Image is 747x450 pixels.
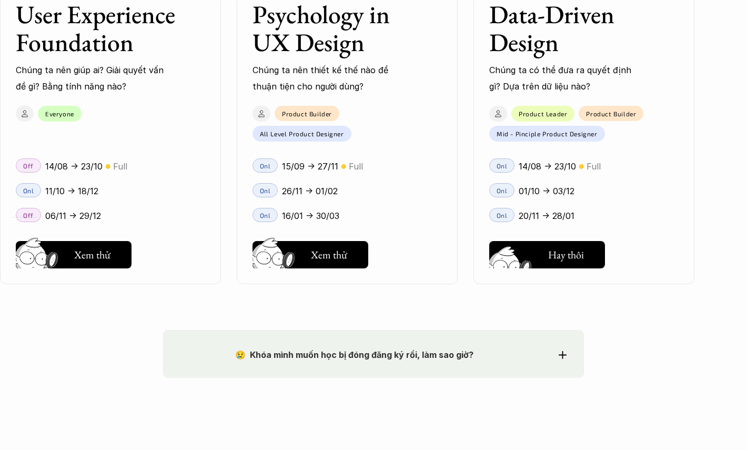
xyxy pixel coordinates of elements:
p: Onl [260,162,271,169]
p: 14/08 -> 23/10 [519,158,576,174]
p: Onl [260,187,271,194]
p: Chúng ta nên thiết kế thế nào để thuận tiện cho người dùng? [253,63,405,95]
p: Product Builder [586,110,636,117]
p: 16/01 -> 30/03 [282,208,339,224]
p: 15/09 -> 27/11 [282,158,338,174]
p: 🟡 [341,163,346,171]
p: All Level Product Designer [260,130,344,137]
p: Onl [497,212,508,219]
a: Hay thôi [489,237,605,268]
p: Full [349,158,363,174]
strong: 03 [42,214,50,221]
p: 🟡 [105,163,110,171]
button: Hay thôi [489,241,605,268]
p: Onl [497,162,508,169]
p: Product Leader [519,110,567,117]
p: 01/10 -> 03/12 [519,183,574,199]
p: 26/11 -> 01/02 [282,183,338,199]
p: 🟡 [579,163,584,171]
h5: Hay thôi [548,247,584,262]
h5: Xem thử [311,247,347,262]
p: Product Builder [282,110,332,117]
h3: Psychology in UX Design [253,1,416,56]
button: Xem thử [253,241,368,268]
a: 03 [11,211,60,224]
p: Full [587,158,601,174]
p: Chúng ta có thể đưa ra quyết định gì? Dựa trên dữ liệu nào? [489,63,642,95]
a: Xem thử [253,237,368,268]
strong: 😢 Khóa mình muốn học bị đóng đăng ký rồi, làm sao giờ? [235,349,473,360]
p: 20/11 -> 28/01 [519,208,574,224]
p: Mid - Pinciple Product Designer [497,130,598,137]
h3: Data-Driven Design [489,1,652,56]
h3: User Experience Foundation [16,1,179,56]
p: Onl [260,212,271,219]
p: Full [113,158,127,174]
p: Onl [497,187,508,194]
